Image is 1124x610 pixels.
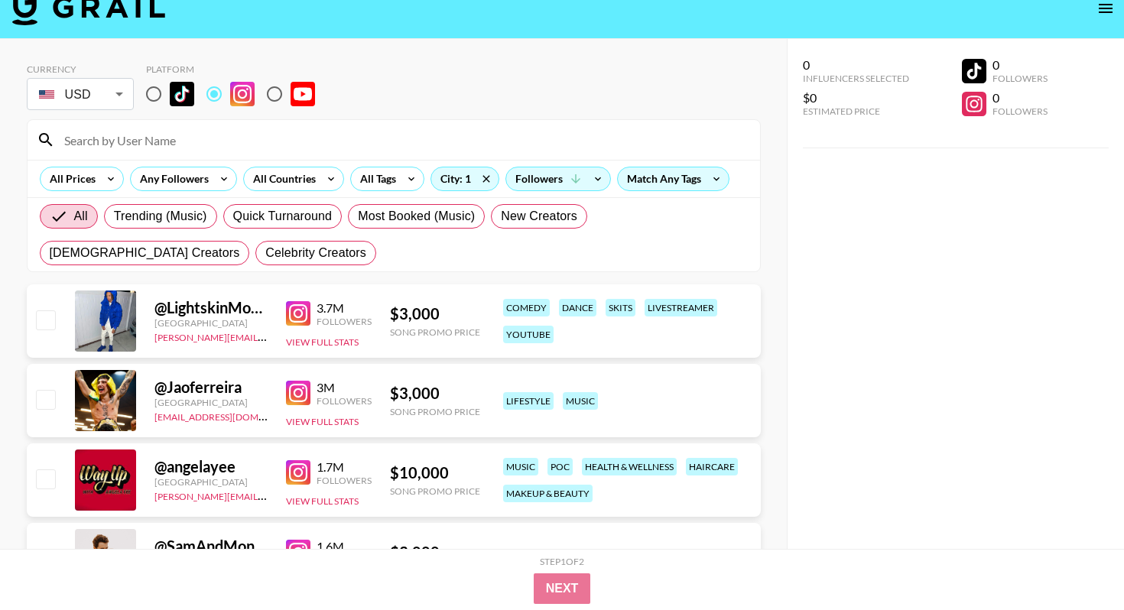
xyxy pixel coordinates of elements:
button: View Full Stats [286,336,359,348]
div: livestreamer [645,299,717,316]
div: $ 3,000 [390,384,480,403]
div: 3M [317,380,372,395]
img: Instagram [230,82,255,106]
div: Followers [317,395,372,407]
div: Followers [317,475,372,486]
div: Currency [27,63,134,75]
div: [GEOGRAPHIC_DATA] [154,397,268,408]
div: All Prices [41,167,99,190]
div: Song Promo Price [390,406,480,417]
button: View Full Stats [286,495,359,507]
div: poc [547,458,573,475]
a: [EMAIL_ADDRESS][DOMAIN_NAME] [154,408,308,423]
div: comedy [503,299,550,316]
span: New Creators [501,207,577,226]
div: All Tags [351,167,399,190]
img: Instagram [286,540,310,564]
div: [GEOGRAPHIC_DATA] [154,317,268,329]
div: Step 1 of 2 [540,556,584,567]
span: Most Booked (Music) [358,207,475,226]
span: [DEMOGRAPHIC_DATA] Creators [50,244,240,262]
div: USD [30,81,131,108]
div: youtube [503,326,554,343]
div: Match Any Tags [618,167,729,190]
img: Instagram [286,460,310,485]
span: Trending (Music) [114,207,207,226]
div: 0 [992,57,1048,73]
div: $ 10,000 [390,463,480,482]
div: 1.7M [317,459,372,475]
div: haircare [686,458,738,475]
div: lifestyle [503,392,554,410]
div: Followers [317,316,372,327]
div: Song Promo Price [390,326,480,338]
div: Estimated Price [803,105,909,117]
div: All Countries [244,167,319,190]
div: @ SamAndMonica [154,537,268,556]
div: City: 1 [431,167,499,190]
button: Next [534,573,591,604]
div: music [563,392,598,410]
div: $0 [803,90,909,105]
div: 0 [803,57,909,73]
div: Followers [992,73,1048,84]
div: Followers [506,167,610,190]
div: Platform [146,63,327,75]
div: Song Promo Price [390,485,480,497]
div: skits [606,299,635,316]
img: YouTube [291,82,315,106]
a: [PERSON_NAME][EMAIL_ADDRESS][DOMAIN_NAME] [154,329,381,343]
div: 3.7M [317,300,372,316]
div: Influencers Selected [803,73,909,84]
div: @ LightskinMonte [154,298,268,317]
div: @ Jaoferreira [154,378,268,397]
span: Celebrity Creators [265,244,366,262]
div: $ 3,000 [390,304,480,323]
img: Instagram [286,301,310,326]
div: @ angelayee [154,457,268,476]
span: All [74,207,88,226]
div: dance [559,299,596,316]
div: Any Followers [131,167,212,190]
button: View Full Stats [286,416,359,427]
span: Quick Turnaround [233,207,333,226]
div: 0 [992,90,1048,105]
input: Search by User Name [55,128,751,152]
img: TikTok [170,82,194,106]
div: music [503,458,538,475]
div: 1.6M [317,539,372,554]
iframe: Drift Widget Chat Controller [1048,534,1106,592]
a: [PERSON_NAME][EMAIL_ADDRESS][DOMAIN_NAME] [154,488,381,502]
div: health & wellness [582,458,677,475]
div: [GEOGRAPHIC_DATA] [154,476,268,488]
div: $ 3,000 [390,543,480,562]
img: Instagram [286,381,310,405]
div: makeup & beauty [503,485,593,502]
div: Followers [992,105,1048,117]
